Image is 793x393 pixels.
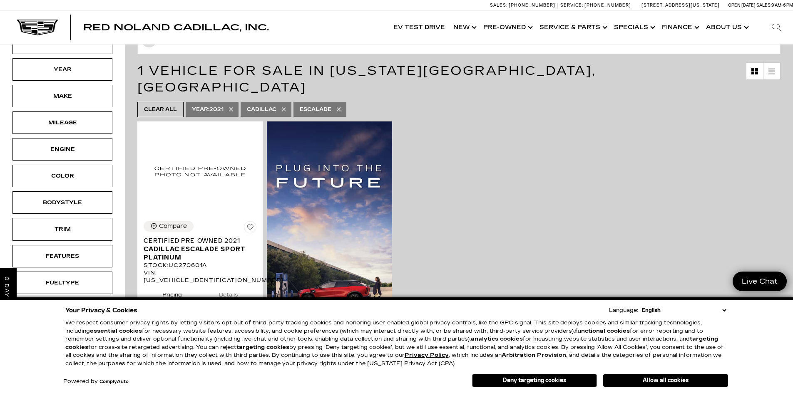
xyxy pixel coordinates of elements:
div: Mileage [42,118,83,127]
button: Allow all cookies [603,374,728,387]
span: Escalade [300,104,331,115]
button: Save Vehicle [244,221,256,237]
button: details tab [204,284,253,302]
div: Search [760,11,793,44]
span: [PHONE_NUMBER] [584,2,631,8]
div: Color [42,171,83,180]
div: Engine [42,145,83,154]
span: Live Chat [738,277,782,286]
a: ComplyAuto [99,379,129,384]
span: [PHONE_NUMBER] [509,2,555,8]
a: Red Noland Cadillac, Inc. [83,23,269,32]
div: Trim [42,225,83,234]
span: Your Privacy & Cookies [65,304,137,316]
span: Clear All [144,104,177,115]
div: BodystyleBodystyle [12,191,112,214]
span: 1 Vehicle for Sale in [US_STATE][GEOGRAPHIC_DATA], [GEOGRAPHIC_DATA] [137,63,596,95]
div: Fueltype [42,278,83,287]
strong: targeting cookies [65,336,718,351]
span: Cadillac Escalade Sport Platinum [144,245,250,262]
a: Sales: [PHONE_NUMBER] [490,3,557,7]
div: Language: [609,308,638,313]
div: Bodystyle [42,198,83,207]
div: FeaturesFeatures [12,245,112,267]
a: Finance [658,11,702,44]
a: Grid View [746,63,763,79]
span: Sales: [756,2,771,8]
div: Compare [159,222,187,230]
strong: functional cookies [575,328,630,334]
div: Stock : UC270601A [144,262,256,269]
a: EV Test Drive [389,11,449,44]
button: pricing tab [148,284,196,302]
span: Red Noland Cadillac, Inc. [83,22,269,32]
button: Deny targeting cookies [472,374,597,387]
a: Service: [PHONE_NUMBER] [557,3,633,7]
span: Cadillac [247,104,276,115]
strong: Arbitration Provision [502,352,566,358]
select: Language Select [640,306,728,314]
strong: analytics cookies [471,336,523,342]
span: Sales: [490,2,507,8]
div: Make [42,91,83,101]
div: VIN: [US_VEHICLE_IDENTIFICATION_NUMBER] [144,269,256,284]
div: TrimTrim [12,218,112,240]
a: Service & Parts [535,11,610,44]
u: Privacy Policy [405,352,449,358]
span: 9 AM-6 PM [771,2,793,8]
span: Open [DATE] [728,2,756,8]
div: EngineEngine [12,138,112,161]
div: Year [42,65,83,74]
div: FueltypeFueltype [12,272,112,294]
a: About Us [702,11,751,44]
a: Certified Pre-Owned 2021Cadillac Escalade Sport Platinum [144,237,256,262]
a: [STREET_ADDRESS][US_STATE] [641,2,720,8]
div: Features [42,252,83,261]
span: 2021 [192,104,224,115]
img: 2021 Cadillac Escalade Sport Platinum [144,128,256,215]
a: New [449,11,479,44]
span: Year : [192,106,209,112]
div: Powered by [63,379,129,384]
span: Certified Pre-Owned 2021 [144,237,250,245]
div: ColorColor [12,165,112,187]
a: Live Chat [733,272,787,291]
p: We respect consumer privacy rights by letting visitors opt out of third-party tracking cookies an... [65,319,728,368]
div: MileageMileage [12,111,112,134]
strong: targeting cookies [236,344,289,351]
a: Specials [610,11,658,44]
strong: essential cookies [90,328,142,334]
div: MakeMake [12,85,112,107]
button: Compare Vehicle [144,221,194,232]
img: Cadillac Dark Logo with Cadillac White Text [17,20,58,35]
span: Service: [560,2,583,8]
a: Pre-Owned [479,11,535,44]
div: YearYear [12,58,112,81]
